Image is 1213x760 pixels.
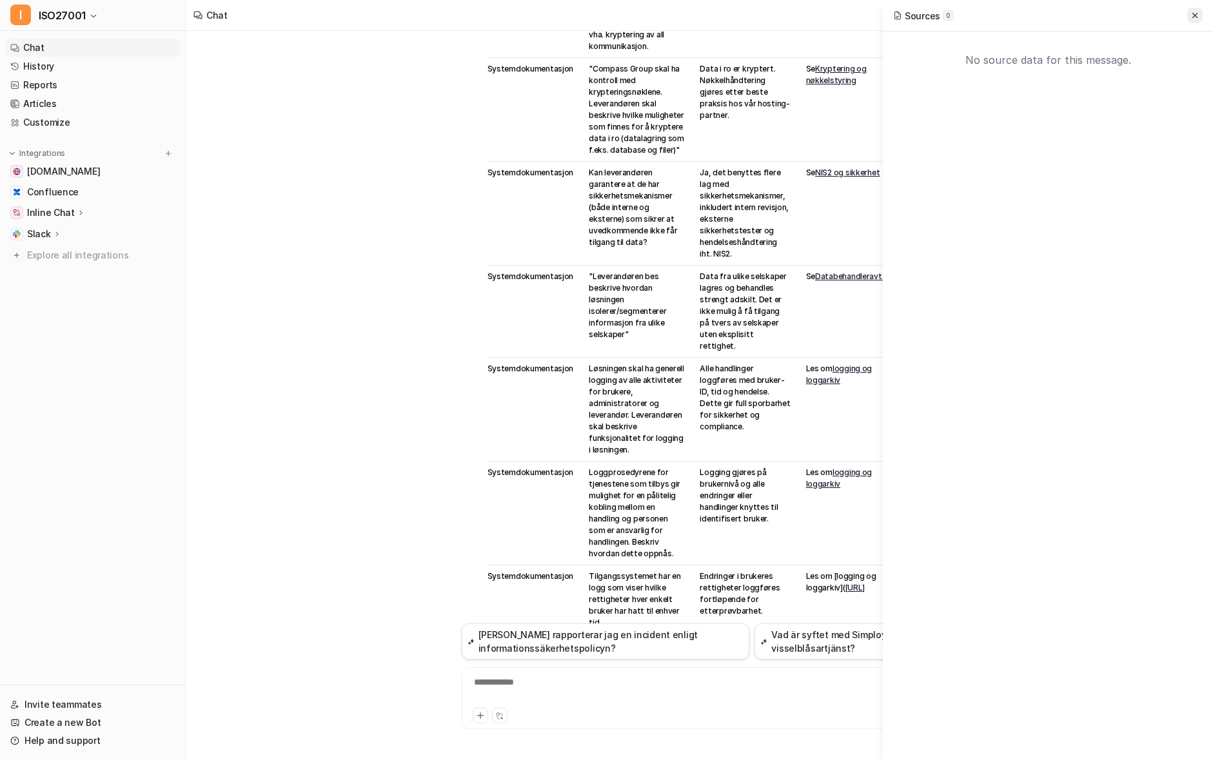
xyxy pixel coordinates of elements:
[5,732,180,750] a: Help and support
[27,228,51,240] p: Slack
[488,57,582,161] td: Systemdokumentasjon
[8,149,17,158] img: expand menu
[581,57,692,161] td: "Compass Group skal ha kontroll med krypteringsnøklene. Leverandøren skal beskrive hvilke mulighe...
[39,6,86,24] span: ISO27001
[806,467,873,489] a: logging og loggarkiv
[893,9,954,23] h2: Sources
[943,10,954,21] span: 0
[798,565,892,634] td: Les om [logging og loggarkiv](
[754,623,936,659] button: Vad är syftet med Simployers visselblåsartjänst?
[581,357,692,461] td: Løsningen skal ha generell logging av alle aktiviteter for brukere, administratorer og leverandør...
[462,623,750,659] button: [PERSON_NAME] rapporterar jag en incident enligt informationssäkerhetspolicyn?
[798,461,892,565] td: Les om
[815,168,880,177] a: NIS2 og sikkerhet
[5,162,180,180] a: www.simployer.com[DOMAIN_NAME]
[581,265,692,357] td: "Leverandøren bes beskrive hvordan løsningen isolerer/segmenterer informasjon fra ulike selskaper"
[488,357,582,461] td: Systemdokumentasjon
[5,147,69,160] button: Integrations
[798,161,892,265] td: Se
[798,57,892,161] td: Se
[581,161,692,265] td: Kan leverandøren garantere at de har sikkerhetsmekanismer (både interne og eksterne) som sikrer a...
[806,364,873,385] a: logging og loggarkiv
[488,161,582,265] td: Systemdokumentasjon
[692,161,798,265] td: Ja, det benyttes flere lag med sikkerhetsmekanismer, inkludert intern revisjon, eksterne sikkerhe...
[806,64,867,85] a: Kryptering og nøkkelstyring
[692,357,798,461] td: Alle handlinger loggføres med bruker-ID, tid og hendelse. Dette gir full sporbarhet for sikkerhet...
[5,714,180,732] a: Create a new Bot
[488,461,582,565] td: Systemdokumentasjon
[692,461,798,565] td: Logging gjøres på brukernivå og alle endringer eller handlinger knyttes til identifisert bruker.
[692,265,798,357] td: Data fra ulike selskaper lagres og behandles strengt adskilt. Det er ikke mulig å få tilgang på t...
[5,57,180,75] a: History
[27,245,175,266] span: Explore all integrations
[13,168,21,175] img: www.simployer.com
[488,265,582,357] td: Systemdokumentasjon
[798,357,892,461] td: Les om
[692,57,798,161] td: Data i ro er kryptert. Nøkkelhåndtering gjøres etter beste praksis hos vår hosting-partner.
[13,188,21,196] img: Confluence
[5,113,180,132] a: Customize
[692,565,798,634] td: Endringer i brukeres rettigheter loggføres fortløpende for etterprøvbarhet.
[13,230,21,238] img: Slack
[815,271,892,281] a: Databehandleravtale
[27,165,100,178] span: [DOMAIN_NAME]
[581,565,692,634] td: Tilgangssystemet har en logg som viser hvilke rettigheter hver enkelt bruker har hatt til enhver ...
[5,246,180,264] a: Explore all integrations
[27,186,79,199] span: Confluence
[19,148,65,159] p: Integrations
[10,249,23,262] img: explore all integrations
[845,583,865,592] a: [URL]
[206,8,228,22] div: Chat
[5,76,180,94] a: Reports
[13,209,21,217] img: Inline Chat
[5,696,180,714] a: Invite teammates
[10,5,31,25] span: I
[581,461,692,565] td: Loggprosedyrene for tjenestene som tilbys gir mulighet for en pålitelig kobling mellom en handlin...
[5,95,180,113] a: Articles
[798,265,892,357] td: Se
[5,183,180,201] a: ConfluenceConfluence
[27,206,75,219] p: Inline Chat
[5,39,180,57] a: Chat
[164,149,173,158] img: menu_add.svg
[488,565,582,634] td: Systemdokumentasjon
[893,42,1203,78] div: No source data for this message.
